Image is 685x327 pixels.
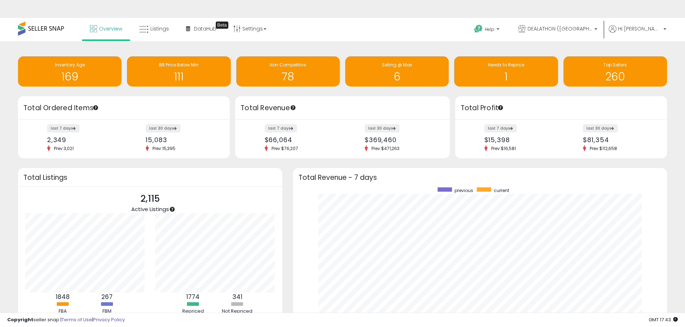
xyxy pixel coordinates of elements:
a: Settings [228,18,272,39]
a: Inventory Age 169 [18,56,122,87]
div: Tooltip anchor [169,206,175,212]
span: Prev: 3,021 [50,145,77,151]
h1: 111 [131,71,227,83]
span: DataHub [194,25,216,32]
a: Help [469,19,507,41]
div: FBM [86,308,129,315]
span: Active Listings [131,205,169,213]
a: Overview [85,18,128,39]
span: Inventory Age [55,62,85,68]
div: $15,398 [484,136,556,144]
strong: Copyright [7,316,33,323]
div: $81,354 [583,136,654,144]
a: Selling @ Max 6 [345,56,449,87]
div: FBA [41,308,85,315]
h3: Total Profit [461,103,662,113]
span: 2025-09-15 17:43 GMT [649,316,678,323]
span: Prev: $112,658 [586,145,621,151]
h3: Total Revenue - 7 days [298,175,662,180]
span: Prev: 15,395 [149,145,179,151]
h1: 1 [458,71,554,83]
label: last 7 days [265,124,297,132]
label: last 30 days [146,124,181,132]
span: BB Price Below Min [159,62,198,68]
label: last 30 days [365,124,399,132]
i: Get Help [474,24,483,33]
div: 15,083 [146,136,217,144]
b: 341 [232,293,242,301]
h1: 78 [240,71,336,83]
div: Tooltip anchor [92,104,99,111]
a: Hi [PERSON_NAME] [609,25,666,41]
span: Prev: $16,581 [488,145,520,151]
div: seller snap | | [7,317,125,323]
h1: 6 [349,71,445,83]
a: Privacy Policy [93,316,125,323]
label: last 7 days [484,124,517,132]
span: current [494,187,509,193]
a: Needs to Reprice 1 [454,56,558,87]
h3: Total Ordered Items [23,103,224,113]
h3: Total Listings [23,175,277,180]
h3: Total Revenue [241,103,444,113]
h1: 169 [22,71,118,83]
span: Listings [150,25,169,32]
b: 1774 [186,293,200,301]
p: 2,115 [131,192,169,206]
span: Top Sellers [603,62,627,68]
span: Non Competitive [270,62,306,68]
div: Repriced [172,308,215,315]
span: DEALATHON ([GEOGRAPHIC_DATA]) [528,25,592,32]
span: Selling @ Max [382,62,412,68]
a: DEALATHON ([GEOGRAPHIC_DATA]) [513,18,603,41]
span: Hi [PERSON_NAME] [618,25,661,32]
div: $369,460 [365,136,437,144]
label: last 7 days [47,124,79,132]
span: Overview [99,25,122,32]
a: DataHub [181,18,222,39]
h1: 260 [567,71,663,83]
span: Needs to Reprice [488,62,524,68]
div: Tooltip anchor [290,104,296,111]
div: Not Repriced [216,308,259,315]
div: $66,064 [265,136,337,144]
a: Top Sellers 260 [563,56,667,87]
div: Tooltip anchor [216,22,228,29]
a: BB Price Below Min 111 [127,56,230,87]
a: Terms of Use [61,316,92,323]
b: 1848 [56,293,70,301]
div: 2,349 [47,136,119,144]
a: Non Competitive 78 [236,56,340,87]
span: Prev: $471,263 [368,145,403,151]
div: Tooltip anchor [497,104,504,111]
span: previous [455,187,473,193]
a: Listings [134,18,174,39]
span: Prev: $76,207 [268,145,302,151]
span: Help [485,26,494,32]
b: 267 [101,293,113,301]
label: last 30 days [583,124,618,132]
